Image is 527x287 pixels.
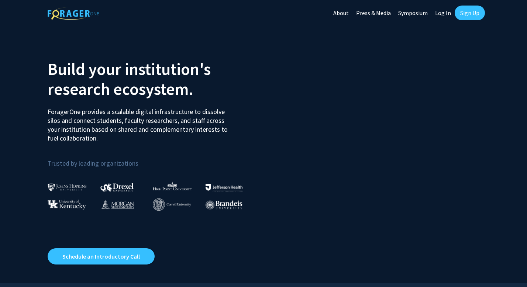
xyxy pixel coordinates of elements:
[206,200,242,210] img: Brandeis University
[48,149,258,169] p: Trusted by leading organizations
[48,7,99,20] img: ForagerOne Logo
[48,59,258,99] h2: Build your institution's research ecosystem.
[48,183,87,191] img: Johns Hopkins University
[153,181,192,190] img: High Point University
[48,200,86,210] img: University of Kentucky
[100,183,134,191] img: Drexel University
[206,184,242,191] img: Thomas Jefferson University
[455,6,485,20] a: Sign Up
[48,248,155,264] a: Opens in a new tab
[153,198,191,211] img: Cornell University
[48,102,233,143] p: ForagerOne provides a scalable digital infrastructure to dissolve silos and connect students, fac...
[100,200,134,209] img: Morgan State University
